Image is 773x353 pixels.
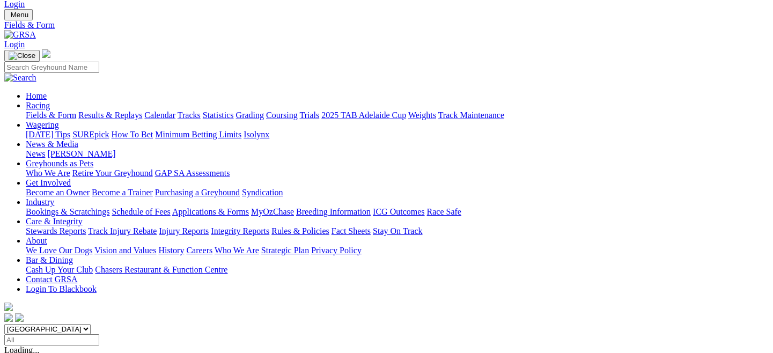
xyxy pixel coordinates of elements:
a: Wagering [26,120,59,129]
a: News [26,149,45,158]
a: Careers [186,246,212,255]
input: Search [4,62,99,73]
a: Bookings & Scratchings [26,207,109,216]
a: Strategic Plan [261,246,309,255]
a: How To Bet [112,130,153,139]
a: Applications & Forms [172,207,249,216]
a: Schedule of Fees [112,207,170,216]
a: GAP SA Assessments [155,168,230,178]
div: Care & Integrity [26,226,769,236]
a: Login To Blackbook [26,284,97,293]
a: Track Maintenance [438,111,504,120]
div: News & Media [26,149,769,159]
a: Bar & Dining [26,255,73,264]
a: News & Media [26,139,78,149]
a: Retire Your Greyhound [72,168,153,178]
a: Trials [299,111,319,120]
a: Who We Are [26,168,70,178]
div: About [26,246,769,255]
a: Stewards Reports [26,226,86,236]
a: Purchasing a Greyhound [155,188,240,197]
a: Statistics [203,111,234,120]
img: Search [4,73,36,83]
div: Greyhounds as Pets [26,168,769,178]
a: Login [4,40,25,49]
a: 2025 TAB Adelaide Cup [321,111,406,120]
a: Chasers Restaurant & Function Centre [95,265,227,274]
a: SUREpick [72,130,109,139]
a: Racing [26,101,50,110]
a: Fact Sheets [332,226,371,236]
a: Track Injury Rebate [88,226,157,236]
a: Home [26,91,47,100]
img: logo-grsa-white.png [42,49,50,58]
a: Grading [236,111,264,120]
a: Get Involved [26,178,71,187]
a: Fields & Form [4,20,769,30]
input: Select date [4,334,99,345]
a: Who We Are [215,246,259,255]
button: Toggle navigation [4,9,33,20]
a: Breeding Information [296,207,371,216]
img: twitter.svg [15,313,24,322]
a: Minimum Betting Limits [155,130,241,139]
a: Coursing [266,111,298,120]
a: ICG Outcomes [373,207,424,216]
div: Get Involved [26,188,769,197]
a: History [158,246,184,255]
a: Weights [408,111,436,120]
div: Wagering [26,130,769,139]
a: [DATE] Tips [26,130,70,139]
a: Industry [26,197,54,207]
a: Isolynx [244,130,269,139]
a: Care & Integrity [26,217,83,226]
a: Vision and Values [94,246,156,255]
a: Tracks [178,111,201,120]
a: Fields & Form [26,111,76,120]
a: Contact GRSA [26,275,77,284]
a: Rules & Policies [271,226,329,236]
a: Stay On Track [373,226,422,236]
img: facebook.svg [4,313,13,322]
a: Greyhounds as Pets [26,159,93,168]
span: Menu [11,11,28,19]
a: We Love Our Dogs [26,246,92,255]
a: Syndication [242,188,283,197]
img: logo-grsa-white.png [4,303,13,311]
div: Bar & Dining [26,265,769,275]
div: Racing [26,111,769,120]
a: [PERSON_NAME] [47,149,115,158]
a: Become an Owner [26,188,90,197]
a: Results & Replays [78,111,142,120]
a: Cash Up Your Club [26,265,93,274]
img: Close [9,52,35,60]
img: GRSA [4,30,36,40]
a: Become a Trainer [92,188,153,197]
a: Race Safe [426,207,461,216]
a: MyOzChase [251,207,294,216]
a: Privacy Policy [311,246,362,255]
a: About [26,236,47,245]
button: Toggle navigation [4,50,40,62]
a: Calendar [144,111,175,120]
a: Integrity Reports [211,226,269,236]
div: Industry [26,207,769,217]
a: Injury Reports [159,226,209,236]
